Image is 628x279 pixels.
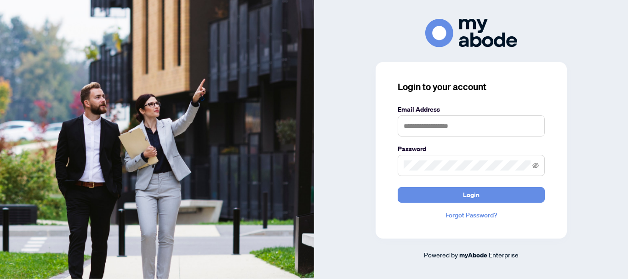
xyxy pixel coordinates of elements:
span: Enterprise [489,251,519,259]
span: Powered by [424,251,458,259]
span: eye-invisible [532,162,539,169]
label: Password [398,144,545,154]
a: myAbode [459,250,487,260]
img: ma-logo [425,19,517,47]
span: Login [463,188,480,202]
h3: Login to your account [398,80,545,93]
label: Email Address [398,104,545,114]
a: Forgot Password? [398,210,545,220]
button: Login [398,187,545,203]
